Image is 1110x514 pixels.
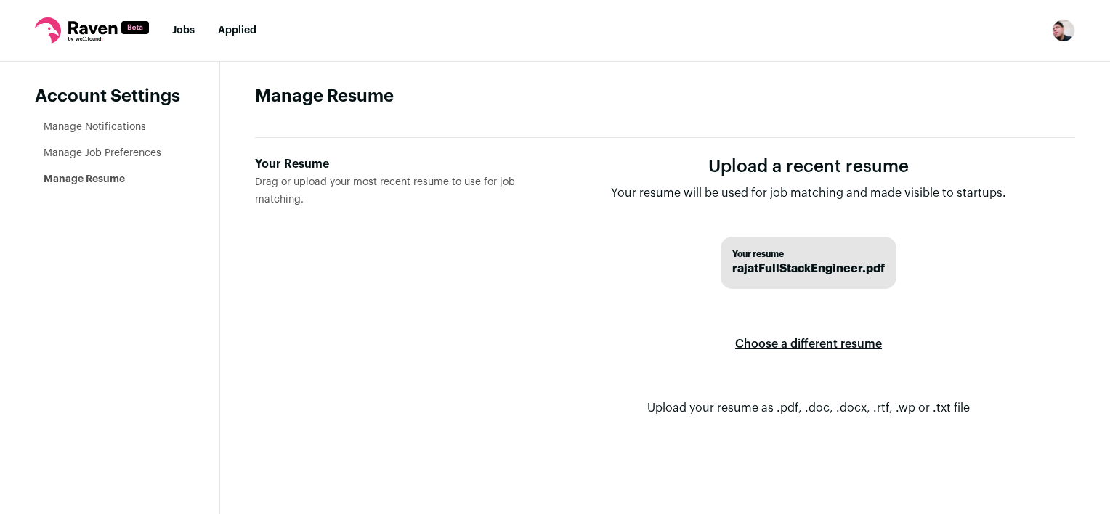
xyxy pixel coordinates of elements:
header: Account Settings [35,85,185,108]
a: Applied [218,25,256,36]
p: Upload your resume as .pdf, .doc, .docx, .rtf, .wp or .txt file [647,399,970,417]
h1: Manage Resume [255,85,1075,108]
a: Manage Job Preferences [44,148,161,158]
span: Your resume [732,248,885,260]
div: Your Resume [255,155,519,173]
a: Jobs [172,25,195,36]
label: Choose a different resume [735,324,882,364]
button: Open dropdown [1052,19,1075,42]
a: Manage Notifications [44,122,146,132]
a: Manage Resume [44,174,125,184]
p: Your resume will be used for job matching and made visible to startups. [611,184,1006,202]
img: 13137035-medium_jpg [1052,19,1075,42]
span: rajatFullStackEngineer.pdf [732,260,885,277]
span: Drag or upload your most recent resume to use for job matching. [255,177,515,205]
h1: Upload a recent resume [611,155,1006,179]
